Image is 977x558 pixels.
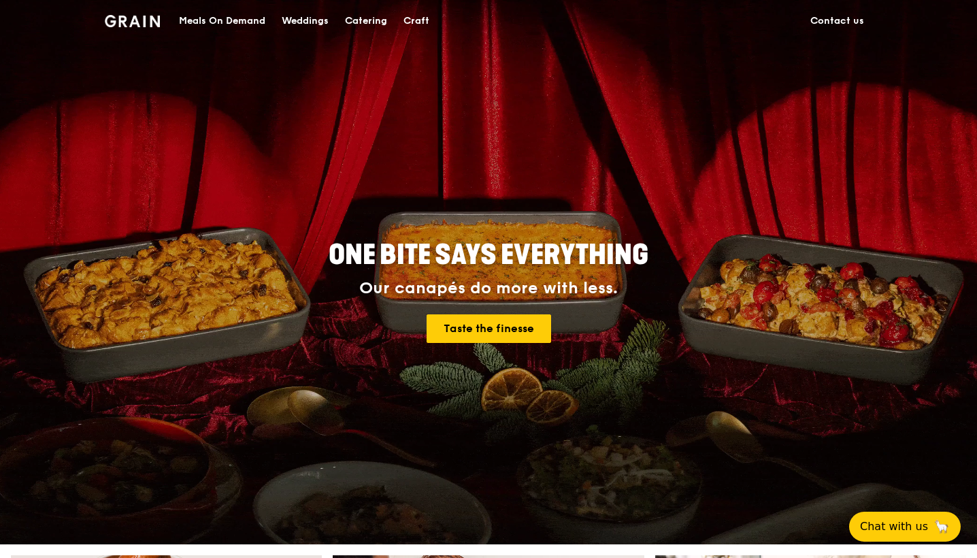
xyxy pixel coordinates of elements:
a: Catering [337,1,395,42]
div: Catering [345,1,387,42]
div: Craft [403,1,429,42]
div: Weddings [282,1,329,42]
a: Contact us [802,1,872,42]
a: Taste the finesse [427,314,551,343]
button: Chat with us🦙 [849,512,961,542]
span: 🦙 [933,519,950,535]
img: Grain [105,15,160,27]
span: ONE BITE SAYS EVERYTHING [329,239,648,272]
a: Craft [395,1,437,42]
a: Weddings [274,1,337,42]
div: Meals On Demand [179,1,265,42]
span: Chat with us [860,519,928,535]
div: Our canapés do more with less. [244,279,733,298]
